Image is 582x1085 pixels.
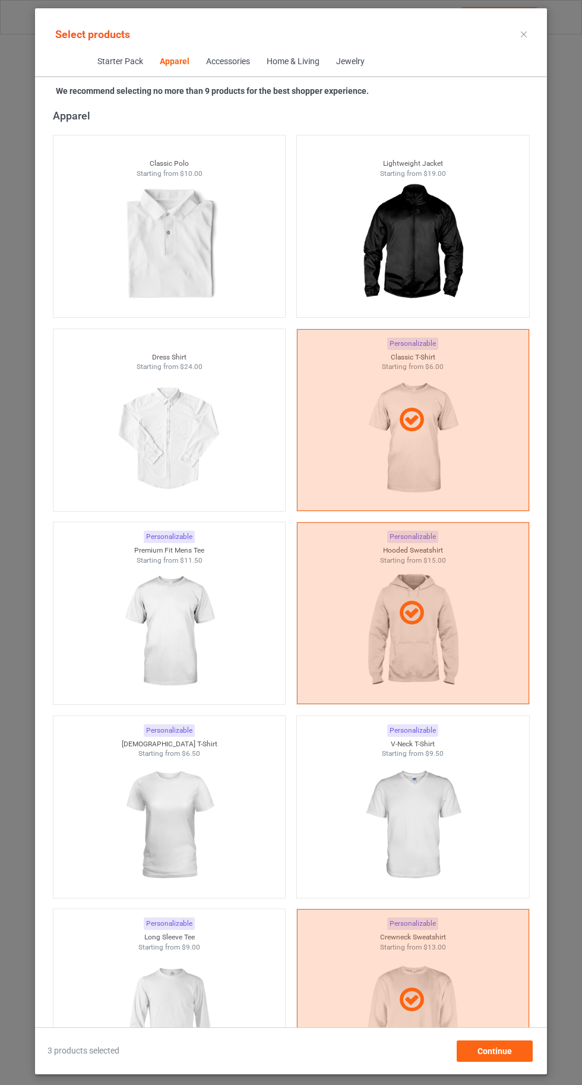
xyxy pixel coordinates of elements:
[297,169,529,179] div: Starting from
[53,556,286,566] div: Starting from
[56,86,369,96] strong: We recommend selecting no more than 9 products for the best shopper experience.
[297,739,529,749] div: V-Neck T-Shirt
[179,556,202,564] span: $11.50
[159,56,189,68] div: Apparel
[144,531,195,543] div: Personalizable
[116,178,222,311] img: regular.jpg
[359,178,466,311] img: regular.jpg
[297,749,529,759] div: Starting from
[182,749,200,758] span: $6.50
[53,169,286,179] div: Starting from
[359,759,466,892] img: regular.jpg
[53,749,286,759] div: Starting from
[53,545,286,556] div: Premium Fit Mens Tee
[144,724,195,737] div: Personalizable
[179,169,202,178] span: $10.00
[266,56,319,68] div: Home & Living
[116,952,222,1085] img: regular.jpg
[53,739,286,749] div: [DEMOGRAPHIC_DATA] T-Shirt
[144,917,195,930] div: Personalizable
[205,56,249,68] div: Accessories
[457,1040,533,1062] div: Continue
[297,159,529,169] div: Lightweight Jacket
[53,932,286,942] div: Long Sleeve Tee
[53,159,286,169] div: Classic Polo
[116,565,222,698] img: regular.jpg
[53,352,286,362] div: Dress Shirt
[423,169,446,178] span: $19.00
[116,759,222,892] img: regular.jpg
[53,362,286,372] div: Starting from
[182,943,200,951] span: $9.00
[425,749,444,758] span: $9.50
[53,942,286,952] div: Starting from
[53,109,535,122] div: Apparel
[477,1046,512,1056] span: Continue
[387,724,438,737] div: Personalizable
[88,48,151,76] span: Starter Pack
[48,1045,119,1057] span: 3 products selected
[55,28,130,40] span: Select products
[336,56,364,68] div: Jewelry
[116,372,222,505] img: regular.jpg
[179,362,202,371] span: $24.00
